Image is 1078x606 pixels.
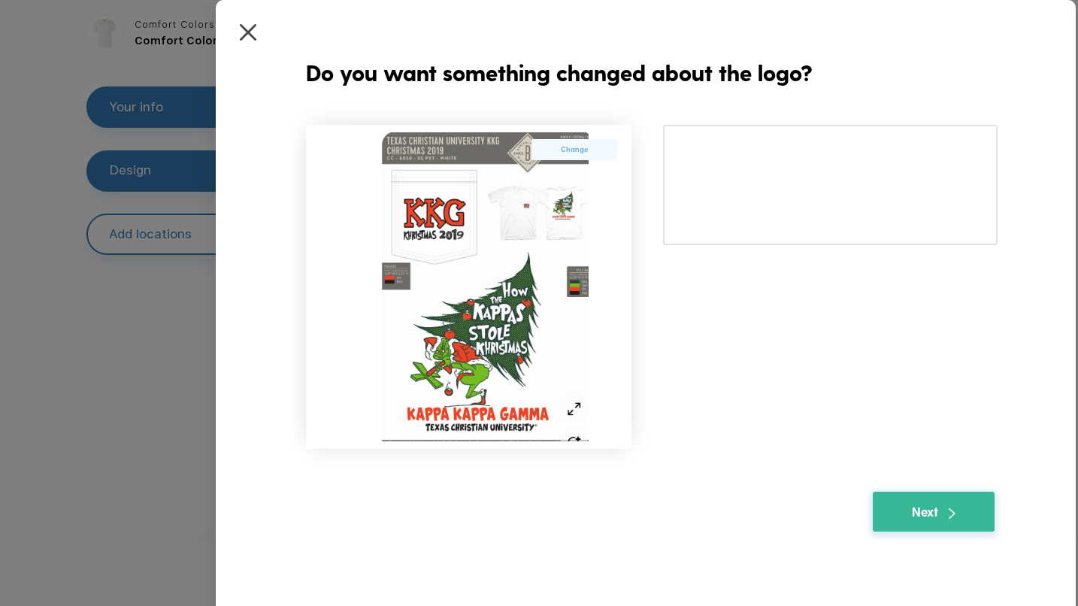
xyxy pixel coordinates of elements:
[949,508,955,519] img: white_arrow.svg
[561,144,588,156] label: Change
[912,502,955,522] div: Next
[240,24,256,41] img: close.png
[306,56,1037,89] div: Do you want something changed about the logo?
[313,132,625,442] img: Screenshot_2025_09_22_at_8_16_24%E2%80%AFPM_1758590259487.png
